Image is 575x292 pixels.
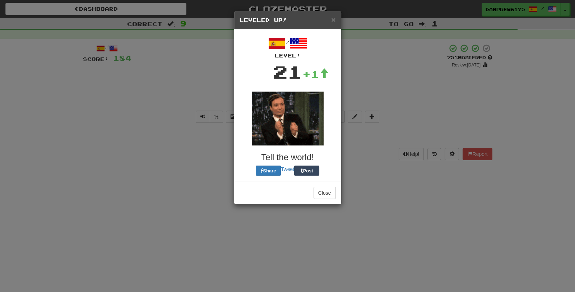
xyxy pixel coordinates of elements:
a: Tweet [281,166,294,172]
div: / [240,35,336,59]
h5: Leveled Up! [240,17,336,24]
div: Level: [240,52,336,59]
button: Share [256,166,281,176]
button: Close [314,187,336,199]
div: 21 [273,59,302,84]
img: fallon-a20d7af9049159056f982dd0e4b796b9edb7b1d2ba2b0a6725921925e8bac842.gif [252,92,324,145]
button: Post [294,166,319,176]
button: Close [331,16,335,23]
span: × [331,15,335,24]
div: +1 [302,67,329,81]
h3: Tell the world! [240,153,336,162]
